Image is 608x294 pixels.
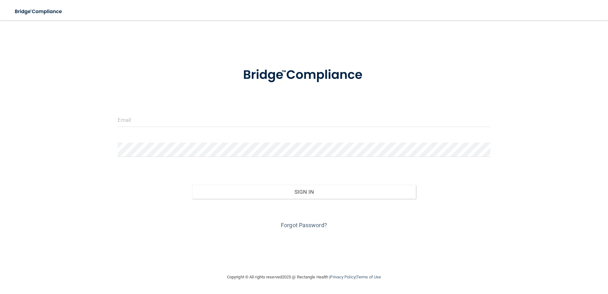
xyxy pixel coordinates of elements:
[330,275,355,279] a: Privacy Policy
[356,275,381,279] a: Terms of Use
[188,267,420,287] div: Copyright © All rights reserved 2025 @ Rectangle Health | |
[281,222,327,228] a: Forgot Password?
[10,5,68,18] img: bridge_compliance_login_screen.278c3ca4.svg
[230,59,378,92] img: bridge_compliance_login_screen.278c3ca4.svg
[192,185,416,199] button: Sign In
[118,113,491,127] input: Email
